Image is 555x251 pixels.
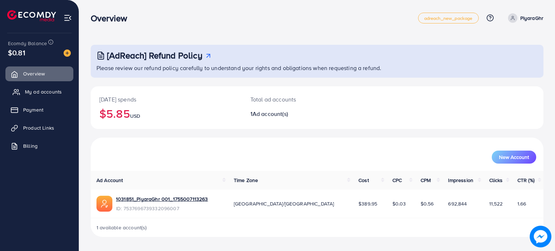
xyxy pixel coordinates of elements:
[250,111,346,117] h2: 1
[253,110,288,118] span: Ad account(s)
[23,124,54,131] span: Product Links
[23,142,38,150] span: Billing
[250,95,346,104] p: Total ad accounts
[392,177,402,184] span: CPC
[392,200,406,207] span: $0.03
[64,49,71,57] img: image
[499,155,529,160] span: New Account
[96,177,123,184] span: Ad Account
[492,151,536,164] button: New Account
[424,16,473,21] span: adreach_new_package
[130,112,140,120] span: USD
[23,70,45,77] span: Overview
[234,200,334,207] span: [GEOGRAPHIC_DATA]/[GEOGRAPHIC_DATA]
[517,177,534,184] span: CTR (%)
[5,121,73,135] a: Product Links
[520,14,543,22] p: PiyaraGhr
[96,196,112,212] img: ic-ads-acc.e4c84228.svg
[116,195,208,203] a: 1031851_PiyaraGhr 001_1755007113263
[99,107,233,120] h2: $5.85
[96,64,539,72] p: Please review our refund policy carefully to understand your rights and obligations when requesti...
[8,40,47,47] span: Ecomdy Balance
[96,224,147,231] span: 1 available account(s)
[448,177,473,184] span: Impression
[489,177,503,184] span: Clicks
[116,205,208,212] span: ID: 7537696739332096007
[358,177,369,184] span: Cost
[489,200,503,207] span: 11,522
[8,47,25,58] span: $0.81
[7,10,56,21] img: logo
[358,200,377,207] span: $389.95
[5,85,73,99] a: My ad accounts
[23,106,43,113] span: Payment
[107,50,202,61] h3: [AdReach] Refund Policy
[91,13,133,23] h3: Overview
[418,13,479,23] a: adreach_new_package
[421,200,434,207] span: $0.56
[5,139,73,153] a: Billing
[25,88,62,95] span: My ad accounts
[99,95,233,104] p: [DATE] spends
[5,66,73,81] a: Overview
[530,226,551,247] img: image
[64,14,72,22] img: menu
[421,177,431,184] span: CPM
[5,103,73,117] a: Payment
[505,13,543,23] a: PiyaraGhr
[448,200,467,207] span: 692,844
[234,177,258,184] span: Time Zone
[517,200,526,207] span: 1.66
